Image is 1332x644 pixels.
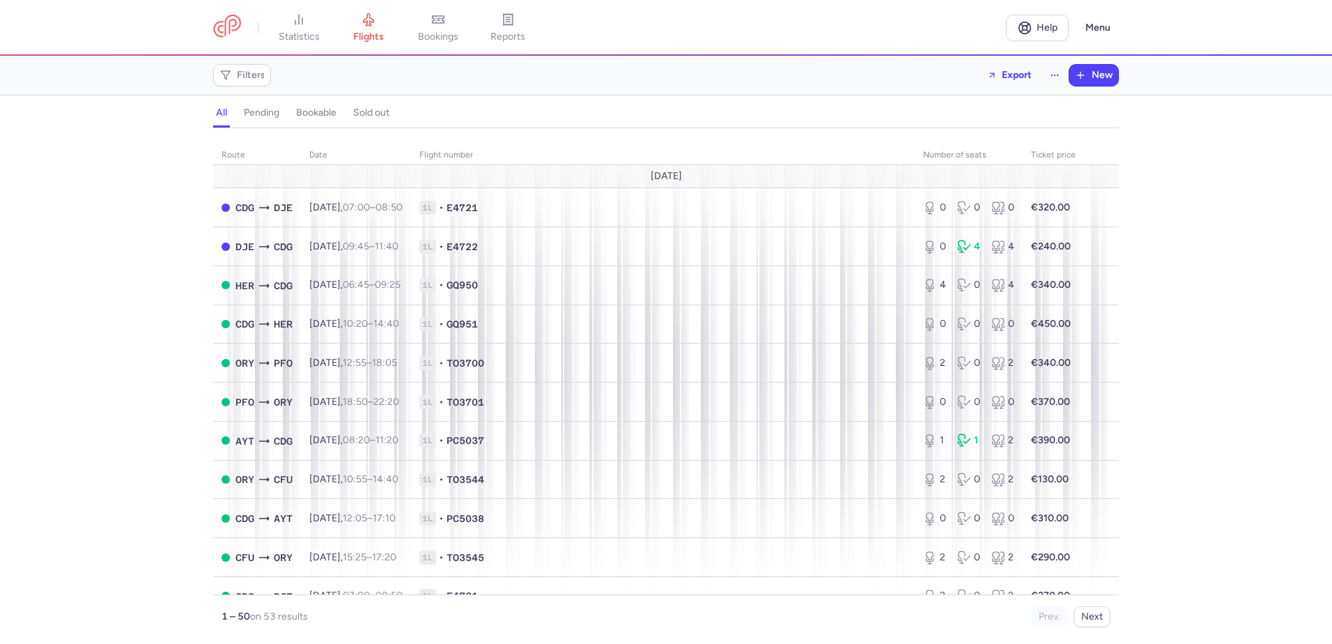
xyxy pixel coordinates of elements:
div: 0 [991,395,1014,409]
div: 0 [923,240,946,254]
th: Flight number [411,145,915,166]
div: 2 [991,356,1014,370]
a: Help [1006,15,1069,41]
div: 2 [923,356,946,370]
time: 12:55 [343,357,366,369]
span: flights [353,31,384,43]
strong: €340.00 [1031,279,1071,291]
time: 08:50 [375,590,403,601]
div: 0 [991,512,1014,526]
span: New [1092,70,1113,81]
span: TO3545 [447,551,484,565]
span: Filters [237,70,265,81]
time: 10:55 [343,473,367,485]
th: date [301,145,411,166]
time: 14:40 [373,318,399,330]
span: – [343,396,399,408]
strong: €370.00 [1031,396,1070,408]
div: 0 [957,395,980,409]
time: 09:45 [343,240,369,252]
span: • [439,551,444,565]
div: 0 [923,201,946,215]
time: 07:00 [343,590,370,601]
span: DJE [274,200,293,215]
time: 18:50 [343,396,368,408]
span: 1L [419,395,436,409]
div: 4 [957,240,980,254]
span: HER [235,278,254,293]
span: reports [490,31,525,43]
span: – [343,318,399,330]
span: HER [274,316,293,332]
strong: €320.00 [1031,201,1070,213]
strong: 1 – 50 [222,611,250,622]
span: [DATE], [309,279,401,291]
a: bookings [403,13,473,43]
span: – [343,357,397,369]
time: 09:25 [375,279,401,291]
time: 22:20 [373,396,399,408]
span: TO3701 [447,395,484,409]
span: CDG [235,316,254,332]
time: 15:25 [343,551,366,563]
span: Export [1002,70,1032,80]
strong: €450.00 [1031,318,1071,330]
time: 08:50 [375,201,403,213]
span: • [439,278,444,292]
span: • [439,589,444,603]
th: route [213,145,301,166]
th: Ticket price [1023,145,1084,166]
h4: pending [244,107,279,119]
div: 0 [923,317,946,331]
span: CDG [235,511,254,526]
span: [DATE], [309,590,403,601]
div: 2 [923,551,946,565]
a: CitizenPlane red outlined logo [213,15,241,40]
span: ORY [235,472,254,487]
span: [DATE], [309,318,399,330]
span: [DATE], [309,434,398,446]
span: [DATE], [309,357,397,369]
div: 0 [991,317,1014,331]
button: Filters [214,65,270,86]
span: [DATE] [651,171,682,182]
span: CDG [274,434,293,449]
span: – [343,551,396,563]
time: 17:10 [373,512,396,524]
span: [DATE], [309,473,398,485]
span: • [439,356,444,370]
div: 0 [957,317,980,331]
strong: €310.00 [1031,512,1069,524]
span: 1L [419,317,436,331]
span: 1L [419,551,436,565]
strong: €240.00 [1031,240,1071,252]
span: DJE [274,589,293,604]
span: PFO [274,355,293,371]
span: statistics [279,31,320,43]
span: 1L [419,356,436,370]
time: 17:20 [372,551,396,563]
time: 14:40 [373,473,398,485]
span: on 53 results [250,611,308,622]
time: 08:20 [343,434,370,446]
span: GQ950 [447,278,478,292]
span: – [343,473,398,485]
time: 07:00 [343,201,370,213]
strong: €290.00 [1031,551,1070,563]
span: CFU [235,550,254,565]
span: AYT [274,511,293,526]
span: – [343,201,403,213]
div: 2 [991,434,1014,447]
span: PFO [235,394,254,410]
div: 4 [923,278,946,292]
span: [DATE], [309,551,396,563]
span: CDG [274,278,293,293]
div: 0 [923,395,946,409]
span: 1L [419,434,436,447]
span: – [343,434,398,446]
span: AYT [235,434,254,449]
button: Next [1074,606,1110,627]
span: 1L [419,473,436,486]
span: 1L [419,278,436,292]
div: 0 [957,356,980,370]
